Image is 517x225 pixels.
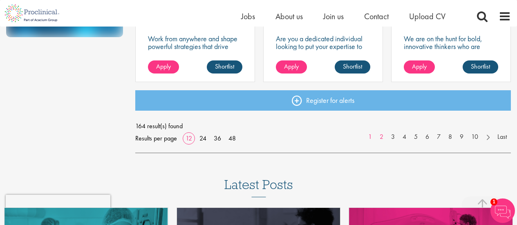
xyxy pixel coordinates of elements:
h3: Latest Posts [224,178,293,197]
a: 5 [410,132,422,142]
span: 1 [490,198,497,205]
a: Register for alerts [135,90,511,111]
a: 7 [433,132,445,142]
a: 10 [467,132,482,142]
a: Contact [364,11,389,22]
a: 2 [376,132,387,142]
a: Jobs [241,11,255,22]
a: Join us [323,11,344,22]
img: Chatbot [490,198,515,223]
a: 48 [226,134,239,143]
p: Work from anywhere and shape powerful strategies that drive results! Enjoy the freedom of remote ... [148,35,242,74]
a: 4 [398,132,410,142]
a: 24 [197,134,209,143]
span: Apply [412,62,427,71]
span: Results per page [135,132,177,145]
a: Last [493,132,511,142]
p: Are you a dedicated individual looking to put your expertise to work fully flexibly in a remote p... [276,35,370,81]
a: 3 [387,132,399,142]
a: About us [275,11,303,22]
p: We are on the hunt for bold, innovative thinkers who are ready to help push the boundaries of sci... [404,35,498,74]
a: 8 [444,132,456,142]
a: 12 [183,134,195,143]
a: Upload CV [409,11,445,22]
a: Shortlist [335,60,370,74]
a: 9 [456,132,468,142]
a: Apply [404,60,435,74]
a: 6 [421,132,433,142]
a: Apply [148,60,179,74]
a: 1 [364,132,376,142]
a: Shortlist [207,60,242,74]
span: Apply [284,62,299,71]
iframe: reCAPTCHA [6,195,110,219]
a: 36 [211,134,224,143]
a: Shortlist [463,60,498,74]
span: 164 result(s) found [135,120,511,132]
span: Apply [156,62,171,71]
a: Apply [276,60,307,74]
